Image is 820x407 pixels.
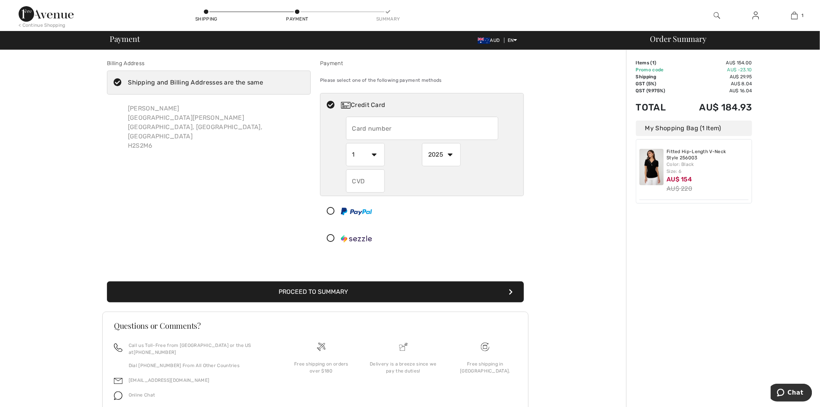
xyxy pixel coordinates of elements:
[377,16,400,22] div: Summary
[639,149,664,185] img: Fitted Hip-Length V-Neck Style 256003
[667,176,692,183] span: AU$ 154
[771,384,812,403] iframe: Opens a widget where you can chat to one of our agents
[320,59,524,67] div: Payment
[341,235,372,243] img: Sezzle
[667,161,749,175] div: Color: Black Size: 6
[341,100,519,110] div: Credit Card
[802,12,804,19] span: 1
[652,60,655,66] span: 1
[667,149,749,161] a: Fitted Hip-Length V-Neck Style 256003
[341,208,372,215] img: PayPal
[746,11,765,21] a: Sign In
[320,71,524,90] div: Please select one of the following payment methods
[128,78,263,87] div: Shipping and Billing Addresses are the same
[129,378,209,383] a: [EMAIL_ADDRESS][DOMAIN_NAME]
[791,11,798,20] img: My Bag
[641,35,815,43] div: Order Summary
[678,80,752,87] td: AU$ 8.04
[678,94,752,121] td: AU$ 184.93
[129,392,155,398] span: Online Chat
[286,360,356,374] div: Free shipping on orders over $180
[753,11,759,20] img: My Info
[114,377,122,385] img: email
[678,59,752,66] td: AU$ 154.00
[122,98,311,157] div: [PERSON_NAME] [GEOGRAPHIC_DATA][PERSON_NAME] [GEOGRAPHIC_DATA], [GEOGRAPHIC_DATA], [GEOGRAPHIC_DA...
[478,38,490,44] img: Australian Dollar
[19,22,65,29] div: < Continue Shopping
[450,360,520,374] div: Free shipping in [GEOGRAPHIC_DATA].
[341,102,351,109] img: Credit Card
[369,360,438,374] div: Delivery is a breeze since we pay the duties!
[114,391,122,400] img: chat
[129,362,271,369] p: Dial [PHONE_NUMBER] From All Other Countries
[107,59,311,67] div: Billing Address
[636,59,678,66] td: Items ( )
[481,343,489,351] img: Free shipping on orders over $180
[195,16,218,22] div: Shipping
[478,38,503,43] span: AUD
[19,6,74,22] img: 1ère Avenue
[636,66,678,73] td: Promo code
[346,169,385,193] input: CVD
[346,117,498,140] input: Card number
[114,343,122,352] img: call
[134,350,176,355] a: [PHONE_NUMBER]
[714,11,720,20] img: search the website
[317,343,326,351] img: Free shipping on orders over $180
[399,343,408,351] img: Delivery is a breeze since we pay the duties!
[775,11,813,20] a: 1
[636,87,678,94] td: QST (9.975%)
[667,185,693,192] s: AU$ 220
[107,281,524,302] button: Proceed to Summary
[636,94,678,121] td: Total
[636,80,678,87] td: GST (5%)
[114,322,517,329] h3: Questions or Comments?
[678,66,752,73] td: AU$ -23.10
[129,342,271,356] p: Call us Toll-Free from [GEOGRAPHIC_DATA] or the US at
[636,73,678,80] td: Shipping
[286,16,309,22] div: Payment
[110,35,140,43] span: Payment
[508,38,517,43] span: EN
[636,121,752,136] div: My Shopping Bag (1 Item)
[678,87,752,94] td: AU$ 16.04
[678,73,752,80] td: AU$ 29.95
